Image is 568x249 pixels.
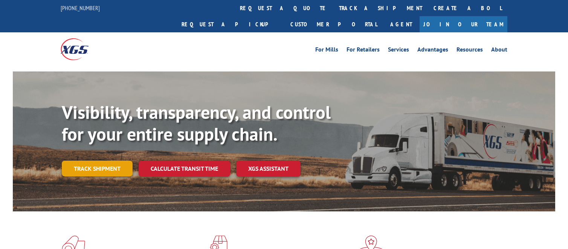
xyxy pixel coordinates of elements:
[61,4,100,12] a: [PHONE_NUMBER]
[315,47,338,55] a: For Mills
[236,161,301,177] a: XGS ASSISTANT
[388,47,409,55] a: Services
[491,47,507,55] a: About
[62,161,133,176] a: Track shipment
[139,161,230,177] a: Calculate transit time
[417,47,448,55] a: Advantages
[62,100,331,146] b: Visibility, transparency, and control for your entire supply chain.
[347,47,380,55] a: For Retailers
[457,47,483,55] a: Resources
[383,16,420,32] a: Agent
[176,16,285,32] a: Request a pickup
[420,16,507,32] a: Join Our Team
[285,16,383,32] a: Customer Portal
